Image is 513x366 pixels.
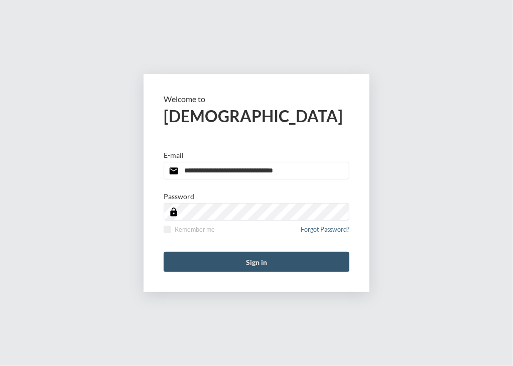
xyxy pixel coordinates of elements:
a: Forgot Password? [301,226,349,239]
p: E-mail [164,151,184,159]
p: Welcome to [164,94,349,104]
label: Remember me [164,226,215,233]
button: Sign in [164,252,349,272]
p: Password [164,192,194,201]
h2: [DEMOGRAPHIC_DATA] [164,106,349,126]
